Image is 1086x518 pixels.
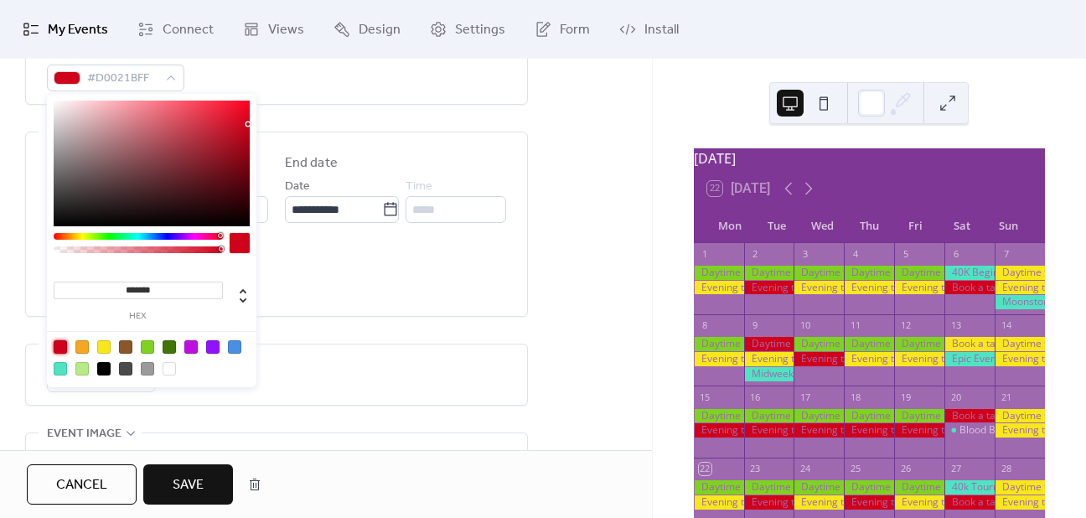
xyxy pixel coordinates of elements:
[849,248,861,261] div: 4
[799,463,811,475] div: 24
[10,7,121,52] a: My Events
[1000,248,1012,261] div: 7
[694,409,744,423] div: Daytime table
[119,362,132,376] div: #4A4A4A
[959,423,1072,438] div: Blood Bowl Tournament
[995,409,1045,423] div: Daytime table
[849,391,861,403] div: 18
[894,409,944,423] div: Daytime table
[707,210,753,243] div: Mon
[699,463,711,475] div: 22
[944,281,995,295] div: Book a table
[694,352,744,366] div: Evening table
[699,391,711,403] div: 15
[455,20,505,40] span: Settings
[995,281,1045,295] div: Evening table
[694,148,1045,168] div: [DATE]
[522,7,602,52] a: Form
[892,210,939,243] div: Fri
[694,266,744,280] div: Daytime table
[899,248,912,261] div: 5
[694,480,744,495] div: Daytime table
[749,319,762,332] div: 9
[141,362,154,376] div: #9B9B9B
[141,340,154,354] div: #7ED321
[27,464,137,505] a: Cancel
[184,340,198,354] div: #BD10E0
[173,475,204,495] span: Save
[54,340,67,354] div: #D0021B
[844,495,894,510] div: Evening table
[794,495,844,510] div: Evening table
[87,69,158,89] span: #D0021BFF
[607,7,691,52] a: Install
[163,340,176,354] div: #417505
[844,480,894,495] div: Daytime table
[799,319,811,332] div: 10
[753,210,799,243] div: Tue
[119,340,132,354] div: #8B572A
[321,7,413,52] a: Design
[849,319,861,332] div: 11
[995,495,1045,510] div: Evening table
[844,423,894,438] div: Evening table
[849,463,861,475] div: 25
[749,391,762,403] div: 16
[799,391,811,403] div: 17
[749,463,762,475] div: 23
[285,177,310,197] span: Date
[694,281,744,295] div: Evening table
[794,337,844,351] div: Daytime table
[97,362,111,376] div: #000000
[228,340,241,354] div: #4A90E2
[125,7,226,52] a: Connect
[47,424,122,444] span: Event image
[894,480,944,495] div: Daytime table
[995,295,1045,309] div: Moonstone Tournament
[1000,463,1012,475] div: 28
[744,480,794,495] div: Daytime table
[944,480,995,495] div: 40k Tournament
[944,266,995,280] div: 40K Beginners Tournament
[894,281,944,295] div: Evening table
[75,340,89,354] div: #F5A623
[944,495,995,510] div: Book a table
[995,266,1045,280] div: Daytime table
[694,423,744,438] div: Evening table
[846,210,892,243] div: Thu
[97,340,111,354] div: #F8E71C
[694,337,744,351] div: Daytime table
[744,337,794,351] div: Daytime table
[75,362,89,376] div: #B8E986
[844,281,894,295] div: Evening table
[744,352,794,366] div: Evening table
[268,20,304,40] span: Views
[1000,391,1012,403] div: 21
[163,362,176,376] div: #FFFFFF
[749,248,762,261] div: 2
[794,480,844,495] div: Daytime table
[54,312,223,321] label: hex
[406,177,432,197] span: Time
[944,337,995,351] div: Book a table
[899,463,912,475] div: 26
[163,20,214,40] span: Connect
[744,495,794,510] div: Evening table
[794,281,844,295] div: Evening table
[699,248,711,261] div: 1
[894,423,944,438] div: Evening table
[944,409,995,423] div: Book a table
[995,352,1045,366] div: Evening table
[794,409,844,423] div: Daytime table
[744,266,794,280] div: Daytime table
[899,319,912,332] div: 12
[744,423,794,438] div: Evening table
[894,495,944,510] div: Evening table
[899,391,912,403] div: 19
[560,20,590,40] span: Form
[844,266,894,280] div: Daytime table
[794,423,844,438] div: Evening table
[799,248,811,261] div: 3
[206,340,220,354] div: #9013FE
[995,423,1045,438] div: Evening table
